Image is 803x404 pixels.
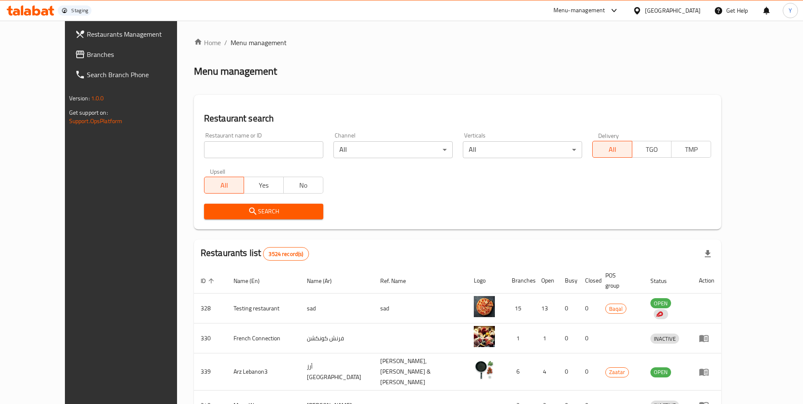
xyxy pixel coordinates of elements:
[194,65,277,78] h2: Menu management
[87,29,192,39] span: Restaurants Management
[300,323,373,353] td: فرنش كونكشن
[227,323,300,353] td: French Connection
[194,38,722,48] nav: breadcrumb
[68,44,199,65] a: Branches
[699,333,714,343] div: Menu
[210,168,226,174] label: Upsell
[578,268,599,294] th: Closed
[204,112,712,125] h2: Restaurant search
[671,141,711,158] button: TMP
[467,268,505,294] th: Logo
[505,353,534,391] td: 6
[234,276,271,286] span: Name (En)
[194,294,227,323] td: 328
[505,294,534,323] td: 15
[68,24,199,44] a: Restaurants Management
[211,206,317,217] span: Search
[69,116,123,127] a: Support.OpsPlatform
[69,107,108,118] span: Get support on:
[87,49,192,59] span: Branches
[558,353,578,391] td: 0
[87,70,192,80] span: Search Branch Phone
[201,276,217,286] span: ID
[650,299,671,308] span: OPEN
[592,141,632,158] button: All
[224,38,227,48] li: /
[287,179,320,191] span: No
[474,326,495,347] img: French Connection
[204,177,244,194] button: All
[194,323,227,353] td: 330
[505,268,534,294] th: Branches
[632,141,672,158] button: TGO
[650,367,671,377] span: OPEN
[650,334,679,344] span: INACTIVE
[675,143,708,156] span: TMP
[373,353,467,391] td: [PERSON_NAME],[PERSON_NAME] & [PERSON_NAME]
[244,177,284,194] button: Yes
[194,38,221,48] a: Home
[789,6,792,15] span: Y
[227,353,300,391] td: Arz Lebanon3
[578,294,599,323] td: 0
[698,244,718,264] div: Export file
[283,177,323,194] button: No
[333,141,453,158] div: All
[650,276,678,286] span: Status
[91,93,104,104] span: 1.0.0
[231,38,287,48] span: Menu management
[534,323,558,353] td: 1
[596,143,629,156] span: All
[380,276,417,286] span: Ref. Name
[605,270,634,291] span: POS group
[204,141,323,158] input: Search for restaurant name or ID..
[69,93,90,104] span: Version:
[194,353,227,391] td: 339
[263,250,308,258] span: 3524 record(s)
[692,268,721,294] th: Action
[606,304,626,314] span: Baqal
[534,268,558,294] th: Open
[201,247,309,261] h2: Restaurants list
[598,132,619,138] label: Delivery
[208,179,241,191] span: All
[300,353,373,391] td: أرز [GEOGRAPHIC_DATA]
[474,360,495,381] img: Arz Lebanon3
[606,367,628,377] span: Zaatar
[553,5,605,16] div: Menu-management
[578,323,599,353] td: 0
[558,268,578,294] th: Busy
[373,294,467,323] td: sad
[534,294,558,323] td: 13
[300,294,373,323] td: sad
[558,323,578,353] td: 0
[71,7,88,14] div: Staging
[68,65,199,85] a: Search Branch Phone
[636,143,669,156] span: TGO
[263,247,309,261] div: Total records count
[474,296,495,317] img: Testing restaurant
[534,353,558,391] td: 4
[558,294,578,323] td: 0
[645,6,701,15] div: [GEOGRAPHIC_DATA]
[247,179,280,191] span: Yes
[505,323,534,353] td: 1
[654,309,668,319] div: Indicates that the vendor menu management has been moved to DH Catalog service
[699,367,714,377] div: Menu
[204,204,323,219] button: Search
[650,298,671,308] div: OPEN
[655,310,663,318] img: delivery hero logo
[578,353,599,391] td: 0
[463,141,582,158] div: All
[227,294,300,323] td: Testing restaurant
[307,276,343,286] span: Name (Ar)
